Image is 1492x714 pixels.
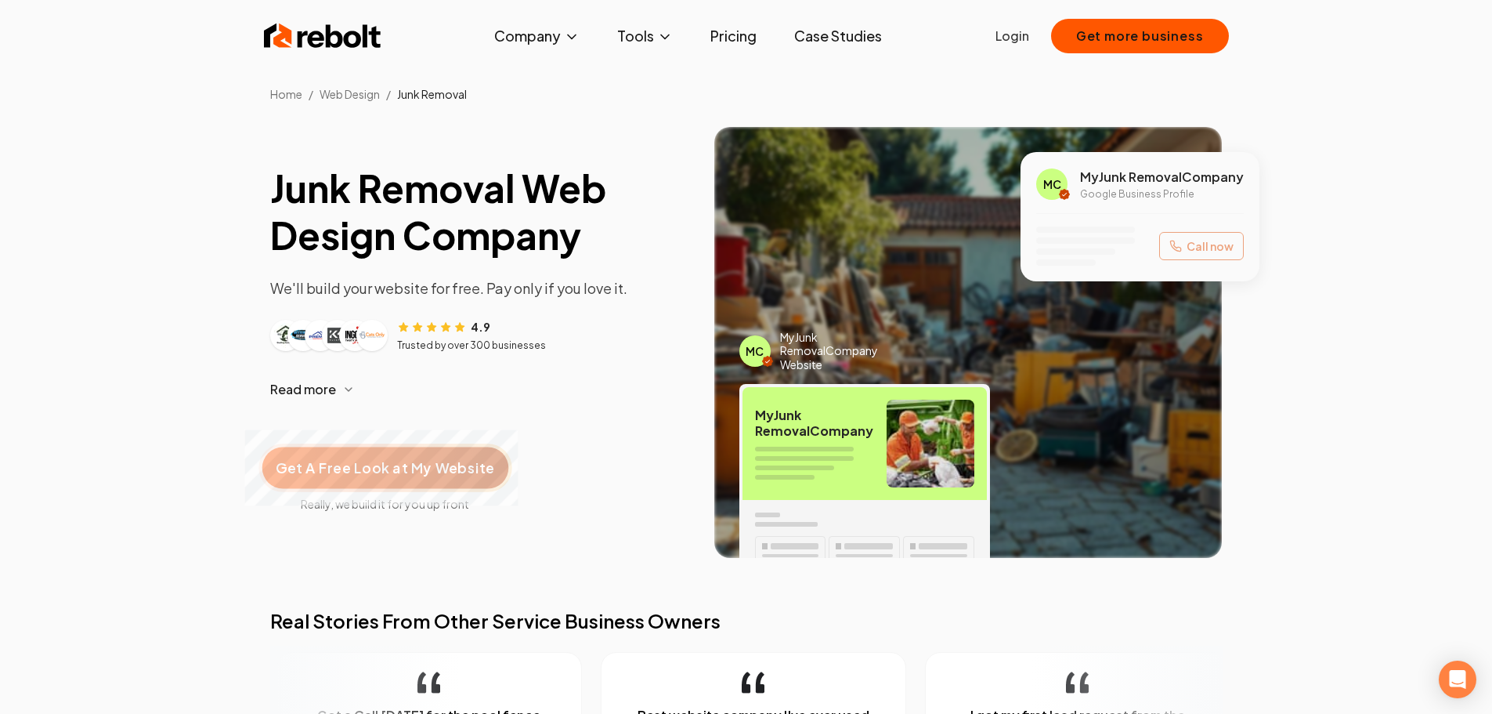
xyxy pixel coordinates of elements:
[325,323,350,348] img: Customer logo 4
[1043,176,1061,192] span: MC
[1439,661,1476,698] div: Open Intercom Messenger
[270,318,689,352] article: Customer reviews
[887,400,974,487] img: Junk Removal team
[386,86,391,102] li: /
[291,323,316,348] img: Customer logo 2
[270,608,1223,633] h2: Real Stories From Other Service Business Owners
[1080,168,1244,187] span: My Junk Removal Company
[270,371,689,408] button: Read more
[270,320,388,351] div: Customer logos
[736,672,759,694] img: quotation-mark
[270,87,302,101] a: Home
[309,86,313,102] li: /
[1080,188,1244,201] p: Google Business Profile
[397,339,546,352] p: Trusted by over 300 businesses
[782,20,894,52] a: Case Studies
[780,331,906,372] span: My Junk Removal Company Website
[755,408,874,439] span: My Junk Removal Company
[397,318,490,335] div: Rating: 4.9 out of 5 stars
[258,444,511,492] button: Get A Free Look at My Website
[1051,19,1229,53] button: Get more business
[1060,672,1083,694] img: quotation-mark
[320,87,380,101] span: Web Design
[714,127,1223,558] img: Image of completed Junk Removal job
[270,496,500,512] span: Really, we build it for you up front
[412,672,435,694] img: quotation-mark
[397,87,467,101] span: Junk Removal
[270,165,689,259] h1: Junk Removal Web Design Company
[245,86,1248,102] nav: Breadcrumb
[270,277,689,299] p: We'll build your website for free. Pay only if you love it.
[270,421,500,512] a: Get A Free Look at My WebsiteReally, we build it for you up front
[308,323,333,348] img: Customer logo 3
[746,343,764,359] span: MC
[273,323,298,348] img: Customer logo 1
[482,20,592,52] button: Company
[342,323,367,348] img: Customer logo 5
[471,319,490,335] span: 4.9
[359,323,385,348] img: Customer logo 6
[270,380,336,399] span: Read more
[605,20,685,52] button: Tools
[698,20,769,52] a: Pricing
[995,27,1029,45] a: Login
[276,458,494,478] span: Get A Free Look at My Website
[264,20,381,52] img: Rebolt Logo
